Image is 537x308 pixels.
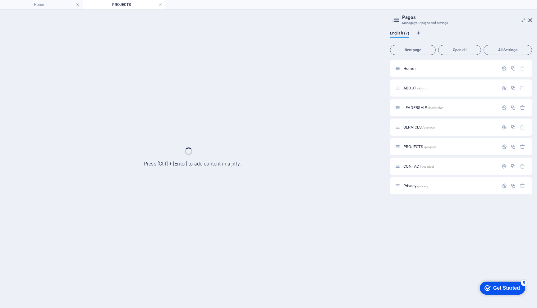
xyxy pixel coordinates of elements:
div: CONTACT/contact [402,164,498,168]
div: Settings [502,144,507,149]
div: Settings [502,66,507,71]
span: PROJECTS [403,144,436,149]
h2: Pages [402,15,532,20]
span: Click to open page [403,86,427,90]
button: New page [390,45,436,55]
span: /leadership [428,106,444,110]
div: Remove [520,183,525,188]
span: /about [417,87,427,90]
div: Duplicate [511,66,516,71]
div: Remove [520,105,525,110]
div: Remove [520,85,525,91]
span: Click to open page [403,183,428,188]
div: Language Tabs [390,31,532,43]
span: / [415,67,416,70]
div: Settings [502,125,507,130]
span: /privacy [417,184,428,188]
button: Open all [438,45,481,55]
div: Duplicate [511,105,516,110]
div: The startpage cannot be deleted [520,66,525,71]
span: /projects [424,145,436,149]
div: Duplicate [511,144,516,149]
span: Click to open page [403,164,434,169]
div: Settings [502,164,507,169]
div: Duplicate [511,125,516,130]
span: Click to open page [403,125,435,129]
div: Settings [502,183,507,188]
div: Privacy/privacy [402,184,498,188]
span: /services [422,126,435,129]
button: All Settings [484,45,532,55]
div: Home/ [402,66,498,70]
div: PROJECTS/projects [402,145,498,149]
div: Get Started 5 items remaining, 0% complete [5,3,50,16]
div: Duplicate [511,164,516,169]
div: LEADERSHIP/leadership [402,106,498,110]
span: /contact [422,165,434,168]
span: Click to open page [403,66,416,71]
div: SERVICES/services [402,125,498,129]
div: Settings [502,105,507,110]
span: Click to open page [403,105,443,110]
div: 5 [46,1,52,7]
span: New page [393,48,433,52]
div: Duplicate [511,183,516,188]
div: Remove [520,144,525,149]
h3: Manage your pages and settings [402,20,520,26]
div: Duplicate [511,85,516,91]
span: English (7) [390,29,409,38]
div: Remove [520,164,525,169]
div: Remove [520,125,525,130]
div: Settings [502,85,507,91]
div: ABOUT/about [402,86,498,90]
h4: PROJECTS [83,1,165,8]
span: Open all [441,48,478,52]
span: All Settings [486,48,529,52]
div: Get Started [18,7,45,12]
